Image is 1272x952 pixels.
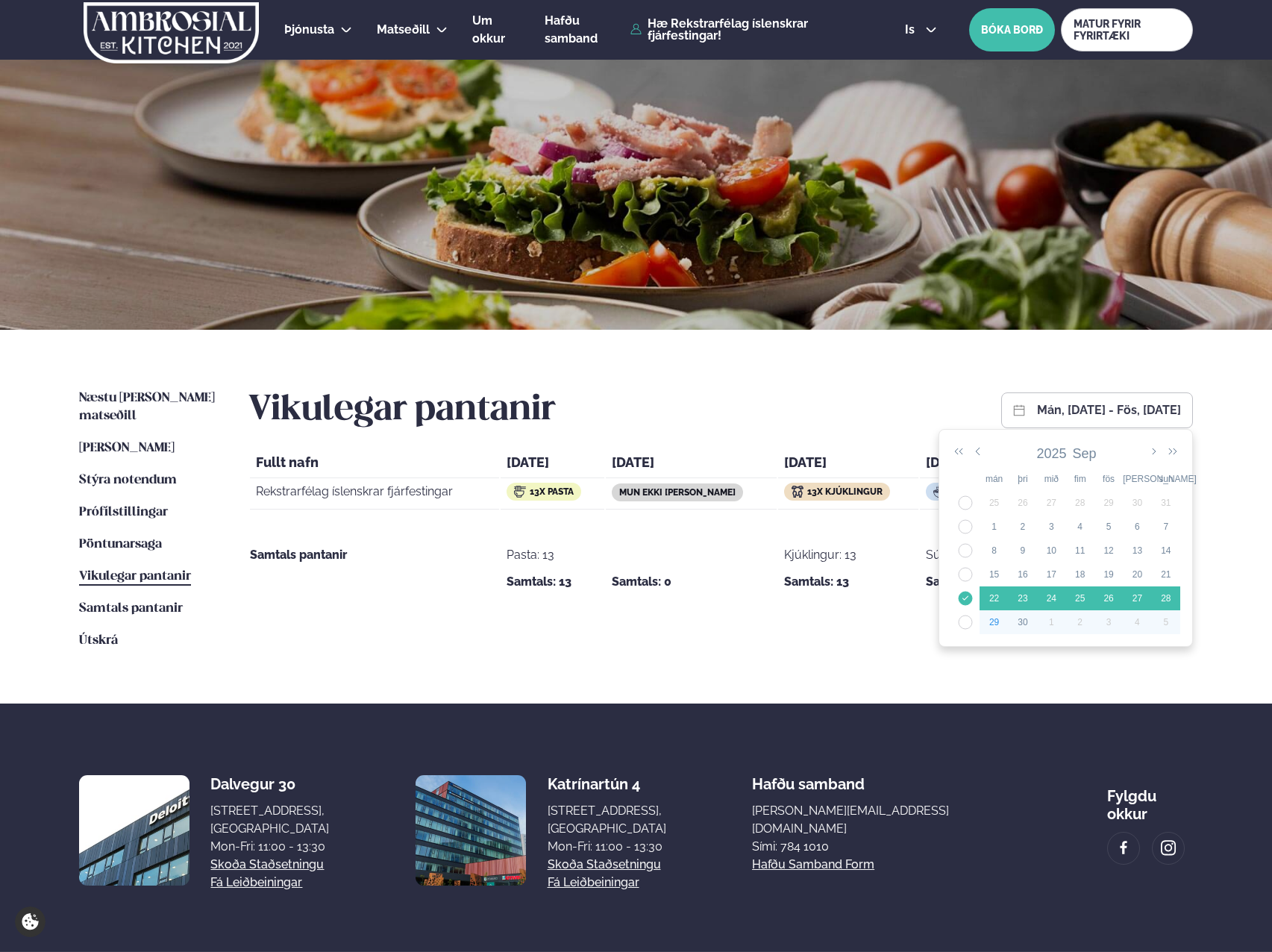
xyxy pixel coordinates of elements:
a: Hafðu samband [545,12,623,48]
div: 9 [1009,544,1037,557]
td: 2025-08-31 [1152,491,1180,515]
span: Vikulegar pantanir [79,570,191,583]
td: 2025-09-30 [1009,610,1037,634]
a: Samtals pantanir [79,600,183,618]
a: Skoða staðsetningu [210,856,324,874]
span: [PERSON_NAME] [79,442,175,454]
td: 2025-09-15 [980,563,1008,586]
div: [STREET_ADDRESS], [GEOGRAPHIC_DATA] [210,802,329,838]
button: BÓKA BORÐ [969,8,1055,51]
span: Matseðill [377,22,430,37]
td: 2025-09-09 [1009,539,1037,563]
div: 31 [1152,496,1180,510]
a: Fá leiðbeiningar [210,874,302,892]
div: 23 [1009,592,1037,605]
div: Dalvegur 30 [210,775,329,793]
div: 28 [1152,592,1180,605]
a: Prófílstillingar [79,504,168,522]
td: 2025-10-04 [1123,610,1151,634]
div: 2 [1009,520,1037,533]
a: Skoða staðsetningu [548,856,661,874]
td: 2025-10-03 [1094,610,1123,634]
strong: Samtals: 0 [612,573,671,591]
div: Kjúklingur: 13 [784,546,856,564]
th: fim [1066,467,1094,491]
td: 2025-09-08 [980,539,1008,563]
td: 2025-09-04 [1066,515,1094,539]
th: fös [1094,467,1123,491]
p: Sími: 784 1010 [752,838,1021,856]
td: 2025-09-24 [1037,586,1065,610]
td: 2025-09-23 [1009,586,1037,610]
div: Mon-Fri: 11:00 - 13:30 [548,838,666,856]
div: 25 [980,496,1008,510]
div: 8 [980,544,1008,557]
div: 5 [1094,520,1123,533]
div: 28 [1066,496,1094,510]
td: 2025-08-28 [1066,491,1094,515]
div: 13 [1123,544,1151,557]
strong: Samtals pantanir [250,548,347,562]
div: Mon-Fri: 11:00 - 13:30 [210,838,329,856]
td: 2025-09-11 [1066,539,1094,563]
div: 15 [980,568,1008,581]
div: 2 [1066,616,1094,629]
td: 2025-09-05 [1094,515,1123,539]
div: 6 [1123,520,1151,533]
div: 26 [1009,496,1037,510]
strong: Samtals: 10 [926,573,991,591]
th: mán [980,467,1008,491]
th: [DATE] [778,451,919,478]
a: Þjónusta [284,21,334,39]
h2: Vikulegar pantanir [248,389,556,431]
td: 2025-08-25 [980,491,1008,515]
a: Hafðu samband form [752,856,874,874]
span: 13x Kjúklingur [807,486,883,497]
a: Næstu [PERSON_NAME] matseðill [79,389,219,425]
a: [PERSON_NAME] [79,439,175,457]
div: 27 [1123,592,1151,605]
div: 3 [1094,616,1123,629]
th: mið [1037,467,1065,491]
div: Pasta: 13 [507,546,554,564]
div: 19 [1094,568,1123,581]
img: image alt [1115,839,1132,857]
th: [DATE] [606,451,777,478]
div: 1 [1037,616,1065,629]
img: image alt [1160,839,1177,857]
div: 4 [1066,520,1094,533]
td: 40 [951,610,980,634]
td: 2025-08-30 [1123,491,1151,515]
td: Rekstrarfélag íslenskrar fjárfestingar [250,480,499,510]
a: Cookie settings [15,906,46,937]
span: Samtals pantanir [79,602,183,615]
span: Hafðu samband [752,763,865,793]
button: Sep [1070,444,1100,464]
td: 36 [951,515,980,539]
td: 2025-10-02 [1066,610,1094,634]
a: Stýra notendum [79,472,177,489]
th: [PERSON_NAME] [1123,467,1151,491]
td: 2025-09-29 [980,610,1008,634]
th: sun [1152,467,1180,491]
td: 39 [951,586,980,610]
td: 2025-09-03 [1037,515,1065,539]
div: 20 [1123,568,1151,581]
div: 30 [1123,496,1151,510]
div: 17 [1037,568,1065,581]
a: image alt [1153,833,1184,864]
div: 25 [1066,592,1094,605]
td: 2025-08-29 [1094,491,1123,515]
img: logo [82,2,260,63]
td: 2025-09-21 [1152,563,1180,586]
td: 2025-09-01 [980,515,1008,539]
span: 13x Pasta [530,486,574,497]
td: 2025-09-17 [1037,563,1065,586]
span: Stýra notendum [79,474,177,486]
td: 2025-09-16 [1009,563,1037,586]
th: [DATE] [501,451,604,478]
span: Prófílstillingar [79,506,168,519]
td: 37 [951,539,980,563]
img: icon img [792,486,803,498]
td: 2025-09-12 [1094,539,1123,563]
